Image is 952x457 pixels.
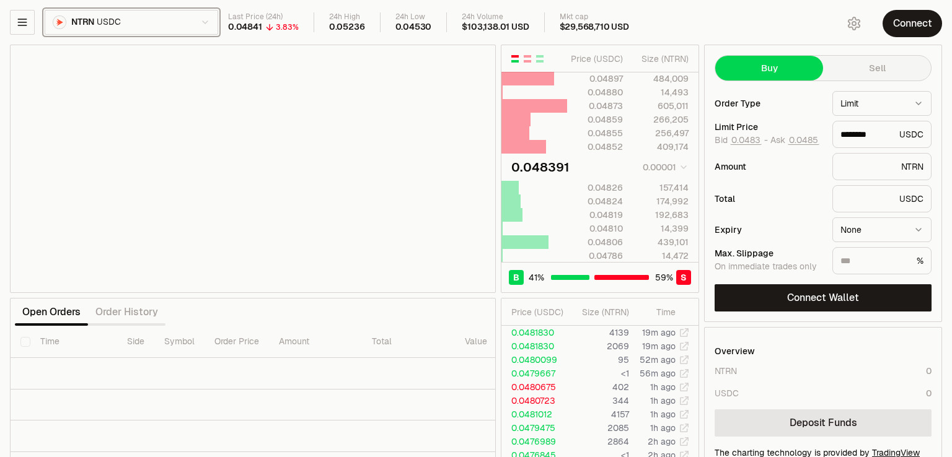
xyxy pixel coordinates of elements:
[329,22,365,33] div: 0.05236
[501,353,568,367] td: 0.0480099
[650,381,676,393] time: 1h ago
[715,99,822,108] div: Order Type
[883,10,942,37] button: Connect
[513,271,519,284] span: B
[560,12,629,22] div: Mkt cap
[715,284,932,311] button: Connect Wallet
[788,135,819,145] button: 0.0485
[228,12,299,22] div: Last Price (24h)
[568,141,623,153] div: 0.04852
[30,326,117,358] th: Time
[715,387,739,399] div: USDC
[501,339,568,353] td: 0.0481830
[633,53,689,65] div: Size ( NTRN )
[97,17,120,28] span: USDC
[633,86,689,98] div: 14,493
[269,326,362,358] th: Amount
[832,91,932,116] button: Limit
[568,250,623,262] div: 0.04786
[568,435,630,448] td: 2864
[681,271,687,284] span: S
[650,395,676,406] time: 1h ago
[395,12,432,22] div: 24h Low
[648,436,676,447] time: 2h ago
[15,300,88,324] button: Open Orders
[633,113,689,126] div: 266,205
[529,271,544,284] span: 41 %
[832,121,932,148] div: USDC
[462,12,529,22] div: 24h Volume
[640,368,676,379] time: 56m ago
[462,22,529,33] div: $103,138.01 USD
[926,387,932,399] div: 0
[501,435,568,448] td: 0.0476989
[770,135,819,146] span: Ask
[832,247,932,274] div: %
[715,225,822,234] div: Expiry
[501,407,568,421] td: 0.0481012
[642,327,676,338] time: 19m ago
[642,341,676,352] time: 19m ago
[715,345,755,357] div: Overview
[823,56,931,81] button: Sell
[88,300,165,324] button: Order History
[205,326,269,358] th: Order Price
[568,53,623,65] div: Price ( USDC )
[715,162,822,171] div: Amount
[633,195,689,207] div: 174,992
[568,326,630,339] td: 4139
[715,249,822,258] div: Max. Slippage
[71,17,94,28] span: NTRN
[633,209,689,221] div: 192,683
[329,12,365,22] div: 24h High
[715,409,932,437] a: Deposit Funds
[715,365,737,377] div: NTRN
[568,394,630,407] td: 344
[510,54,520,64] button: Show Buy and Sell Orders
[568,86,623,98] div: 0.04880
[578,306,629,318] div: Size ( NTRN )
[568,236,623,248] div: 0.04806
[511,306,568,318] div: Price ( USDC )
[20,337,30,347] button: Select all
[568,380,630,394] td: 402
[633,100,689,112] div: 605,011
[633,72,689,85] div: 484,009
[568,209,623,221] div: 0.04819
[715,123,822,131] div: Limit Price
[568,353,630,367] td: 95
[633,236,689,248] div: 439,101
[501,421,568,435] td: 0.0479475
[832,153,932,180] div: NTRN
[568,367,630,380] td: <1
[362,326,455,358] th: Total
[640,306,676,318] div: Time
[501,367,568,380] td: 0.0479667
[395,22,432,33] div: 0.04530
[276,22,299,32] div: 3.83%
[154,326,205,358] th: Symbol
[568,100,623,112] div: 0.04873
[715,194,822,203] div: Total
[730,135,762,145] button: 0.0483
[633,181,689,194] div: 157,414
[715,56,823,81] button: Buy
[715,135,768,146] span: Bid -
[640,354,676,365] time: 52m ago
[53,16,66,28] img: NTRN Logo
[926,365,932,377] div: 0
[633,141,689,153] div: 409,174
[568,181,623,194] div: 0.04826
[522,54,532,64] button: Show Sell Orders Only
[501,326,568,339] td: 0.0481830
[568,222,623,235] div: 0.04810
[568,195,623,207] div: 0.04824
[715,261,822,272] div: On immediate trades only
[633,222,689,235] div: 14,399
[11,45,495,292] iframe: Financial Chart
[228,22,262,33] div: 0.04841
[633,250,689,262] div: 14,472
[650,409,676,420] time: 1h ago
[455,326,497,358] th: Value
[560,22,629,33] div: $29,568,710 USD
